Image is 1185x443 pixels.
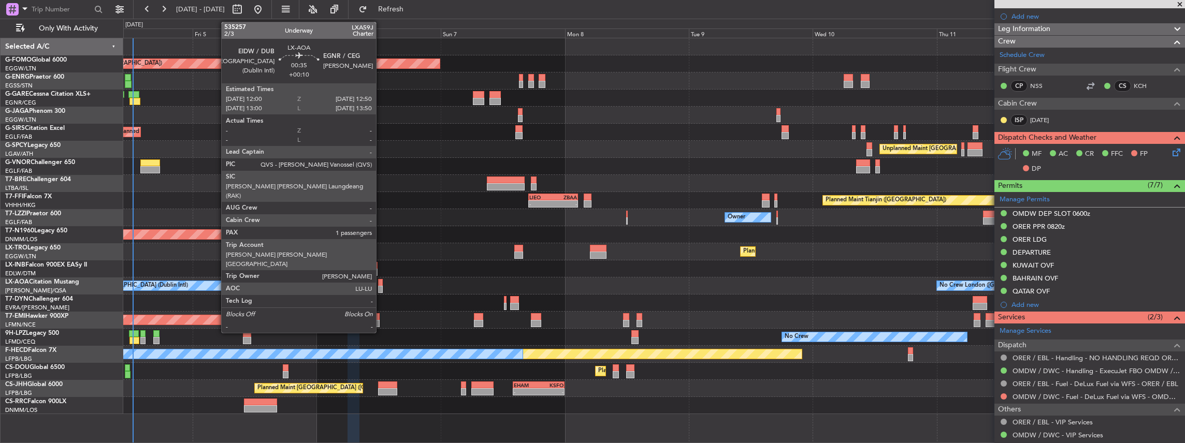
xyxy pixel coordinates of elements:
span: FP [1140,149,1148,159]
span: MF [1032,149,1042,159]
span: FFC [1111,149,1123,159]
a: EVRA/[PERSON_NAME] [5,304,69,312]
span: Crew [998,36,1016,48]
div: KSFO [539,382,563,388]
a: EDLW/DTM [5,270,36,277]
span: G-JAGA [5,108,29,114]
span: (7/7) [1148,180,1163,190]
a: EGSS/STN [5,82,33,90]
a: LX-INBFalcon 900EX EASy II [5,262,87,268]
a: EGLF/FAB [5,133,32,141]
a: Manage Services [1000,326,1051,336]
a: [DATE] [1030,115,1053,125]
span: Others [998,404,1021,416]
div: No Crew [GEOGRAPHIC_DATA] (Dublin Intl) [71,278,188,293]
a: Schedule Crew [1000,50,1045,61]
input: Trip Number [32,2,91,17]
a: G-GARECessna Citation XLS+ [5,91,91,97]
a: LGAV/ATH [5,150,33,158]
span: Permits [998,180,1022,192]
a: 9H-LPZLegacy 500 [5,330,59,336]
div: OMDW DEP SLOT 0600z [1013,209,1090,218]
span: G-VNOR [5,159,31,166]
span: G-FOMO [5,57,32,63]
span: Flight Crew [998,64,1036,76]
a: T7-N1960Legacy 650 [5,228,67,234]
span: (2/3) [1148,312,1163,322]
div: QATAR OVF [1013,287,1050,296]
span: 9H-LPZ [5,330,26,336]
span: T7-FFI [5,194,23,200]
a: NSS [1030,81,1053,91]
span: [DATE] - [DATE] [176,5,225,14]
span: CS-JHH [5,381,27,388]
div: CP [1010,80,1028,92]
div: Wed 10 [813,28,936,38]
a: CS-RRCFalcon 900LX [5,398,66,405]
a: T7-DYNChallenger 604 [5,296,73,302]
a: T7-LZZIPraetor 600 [5,211,61,217]
div: ORER PPR 0820z [1013,222,1065,231]
a: KCH [1134,81,1157,91]
a: G-ENRGPraetor 600 [5,74,64,80]
div: Planned Maint [GEOGRAPHIC_DATA] ([GEOGRAPHIC_DATA]) [598,363,761,379]
a: CS-DOUGlobal 6500 [5,364,65,371]
a: LFPB/LBG [5,389,32,397]
span: T7-N1960 [5,228,34,234]
a: OMDW / DWC - VIP Services [1013,431,1103,439]
a: G-JAGAPhenom 300 [5,108,65,114]
a: LX-TROLegacy 650 [5,245,61,251]
a: DNMM/LOS [5,235,37,243]
div: ZBAA [553,194,577,200]
div: - [539,389,563,395]
span: G-GARE [5,91,29,97]
div: No Crew London ([GEOGRAPHIC_DATA]) [940,278,1049,293]
a: VHHH/HKG [5,201,36,209]
span: T7-EMI [5,313,25,319]
div: Fri 5 [193,28,316,38]
a: G-SPCYLegacy 650 [5,142,61,149]
div: CS [1114,80,1131,92]
span: G-SPCY [5,142,27,149]
div: ORER LDG [1013,235,1047,244]
span: LX-INB [5,262,25,268]
a: LFPB/LBG [5,355,32,363]
div: Thu 4 [69,28,193,38]
div: Add new [1011,300,1180,309]
a: G-FOMOGlobal 6000 [5,57,67,63]
a: Manage Permits [1000,195,1050,205]
a: LTBA/ISL [5,184,28,192]
div: EHAM [514,382,539,388]
span: LX-AOA [5,279,29,285]
a: [PERSON_NAME]/QSA [5,287,66,294]
a: DNMM/LOS [5,406,37,414]
span: Cabin Crew [998,98,1037,110]
a: LX-AOACitation Mustang [5,279,79,285]
a: EGNR/CEG [5,99,36,107]
a: EGLF/FAB [5,218,32,226]
div: Add new [1011,12,1180,21]
div: Planned Maint [GEOGRAPHIC_DATA] ([GEOGRAPHIC_DATA]) [257,380,421,396]
a: OMDW / DWC - Handling - ExecuJet FBO OMDW / DWC [1013,366,1180,375]
a: EGGW/LTN [5,253,36,260]
span: Leg Information [998,23,1050,35]
span: T7-BRE [5,176,26,183]
div: BAHRAIN OVF [1013,274,1058,283]
a: LFPB/LBG [5,372,32,380]
a: EGGW/LTN [5,65,36,72]
span: CR [1085,149,1094,159]
span: G-SIRS [5,125,25,131]
div: Tue 9 [689,28,813,38]
div: - [529,201,553,207]
span: Dispatch Checks and Weather [998,132,1096,144]
span: DP [1032,164,1041,174]
span: T7-LZZI [5,211,26,217]
a: EGGW/LTN [5,116,36,124]
span: Only With Activity [27,25,109,32]
div: - [514,389,539,395]
a: G-SIRSCitation Excel [5,125,65,131]
span: F-HECD [5,347,28,353]
a: T7-EMIHawker 900XP [5,313,68,319]
a: CS-JHHGlobal 6000 [5,381,63,388]
div: Sun 7 [441,28,565,38]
